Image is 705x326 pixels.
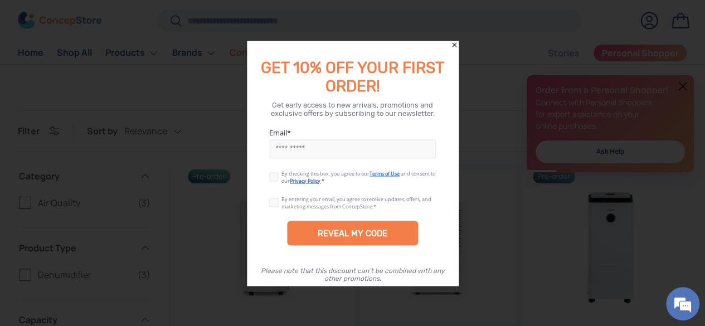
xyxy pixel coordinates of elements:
a: Terms of Use [369,169,400,177]
div: Minimize live chat window [183,6,210,32]
div: By entering your email, you agree to receive updates, offers, and marketing messages from ConcepS... [281,195,431,210]
div: REVEAL MY CODE [318,228,387,238]
span: We're online! [65,94,154,207]
div: Close [450,41,458,48]
label: Email [269,127,436,137]
span: and consent to our [281,169,435,184]
span: GET 10% OFF YOUR FIRST ORDER! [261,58,444,95]
span: By checking this box, you agree to our [281,169,369,177]
div: Get early access to new arrivals, promotions and exclusive offers by subscribing to our newsletter. [260,100,445,117]
a: Privacy Policy [290,177,320,184]
div: REVEAL MY CODE [287,221,418,245]
div: Please note that this discount can’t be combined with any other promotions. [258,266,447,282]
textarea: Type your message and hit 'Enter' [6,212,212,251]
div: Chat with us now [58,62,187,77]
